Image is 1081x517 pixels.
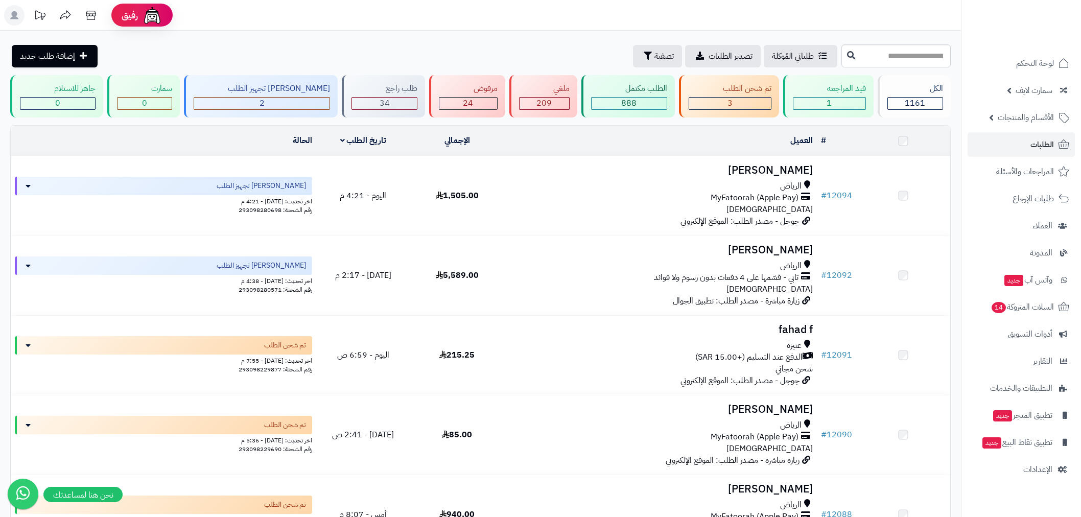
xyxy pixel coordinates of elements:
span: 5,589.00 [436,269,479,281]
span: الرياض [780,499,802,511]
div: 3 [689,98,771,109]
span: 215.25 [439,349,475,361]
span: [DATE] - 2:41 ص [332,429,394,441]
span: وآتس آب [1003,273,1052,287]
h3: [PERSON_NAME] [508,483,813,495]
span: التقارير [1033,354,1052,368]
span: [DATE] - 2:17 م [335,269,391,281]
a: طلبات الإرجاع [968,186,1075,211]
div: 34 [352,98,417,109]
span: # [821,349,827,361]
a: التطبيقات والخدمات [968,376,1075,401]
div: [PERSON_NAME] تجهيز الطلب [194,83,330,95]
span: 34 [380,97,390,109]
span: رقم الشحنة: 293098280571 [239,285,312,294]
a: ملغي 209 [507,75,579,118]
span: [PERSON_NAME] تجهيز الطلب [217,181,306,191]
div: 24 [439,98,497,109]
a: #12091 [821,349,852,361]
span: 2 [260,97,265,109]
span: 1161 [905,97,925,109]
div: 209 [520,98,569,109]
a: مرفوض 24 [427,75,507,118]
span: اليوم - 4:21 م [340,190,386,202]
span: زيارة مباشرة - مصدر الطلب: الموقع الإلكتروني [666,454,800,466]
h3: [PERSON_NAME] [508,404,813,415]
span: تم شحن الطلب [264,500,306,510]
span: طلبات الإرجاع [1013,192,1054,206]
div: ملغي [519,83,570,95]
span: 888 [621,97,637,109]
span: [DEMOGRAPHIC_DATA] [726,203,813,216]
h3: [PERSON_NAME] [508,244,813,256]
span: طلباتي المُوكلة [772,50,814,62]
span: المراجعات والأسئلة [996,165,1054,179]
a: # [821,134,826,147]
span: جديد [1004,275,1023,286]
span: 24 [463,97,473,109]
a: تطبيق نقاط البيعجديد [968,430,1075,455]
span: أدوات التسويق [1008,327,1052,341]
div: الكل [887,83,943,95]
a: لوحة التحكم [968,51,1075,76]
span: رقم الشحنة: 293098229690 [239,444,312,454]
div: 1 [793,98,865,109]
div: سمارت [117,83,172,95]
div: مرفوض [439,83,497,95]
a: [PERSON_NAME] تجهيز الطلب 2 [182,75,340,118]
a: السلات المتروكة14 [968,295,1075,319]
span: السلات المتروكة [991,300,1054,314]
a: سمارت 0 [105,75,182,118]
span: جوجل - مصدر الطلب: الموقع الإلكتروني [680,215,800,227]
img: ai-face.png [142,5,162,26]
span: 1,505.00 [436,190,479,202]
span: التطبيقات والخدمات [990,381,1052,395]
span: تم شحن الطلب [264,340,306,350]
a: طلباتي المُوكلة [764,45,837,67]
a: تم شحن الطلب 3 [677,75,781,118]
span: جديد [982,437,1001,449]
span: 209 [536,97,552,109]
div: 0 [118,98,172,109]
span: [DEMOGRAPHIC_DATA] [726,283,813,295]
span: الطلبات [1030,137,1054,152]
span: الرياض [780,260,802,272]
span: رقم الشحنة: 293098229877 [239,365,312,374]
div: 0 [20,98,95,109]
span: 85.00 [442,429,472,441]
a: الطلب مكتمل 888 [579,75,677,118]
a: #12092 [821,269,852,281]
span: # [821,429,827,441]
span: 3 [727,97,733,109]
span: لوحة التحكم [1016,56,1054,70]
h3: [PERSON_NAME] [508,165,813,176]
span: # [821,269,827,281]
span: رفيق [122,9,138,21]
span: الأقسام والمنتجات [998,110,1054,125]
span: جديد [993,410,1012,421]
span: سمارت لايف [1016,83,1052,98]
span: تصفية [654,50,674,62]
span: تطبيق المتجر [992,408,1052,422]
a: #12094 [821,190,852,202]
span: العملاء [1032,219,1052,233]
span: المدونة [1030,246,1052,260]
a: تاريخ الطلب [340,134,387,147]
a: قيد المراجعه 1 [781,75,876,118]
span: تم شحن الطلب [264,420,306,430]
span: تطبيق نقاط البيع [981,435,1052,450]
div: تم شحن الطلب [689,83,771,95]
span: تصدير الطلبات [709,50,753,62]
a: التقارير [968,349,1075,373]
span: جوجل - مصدر الطلب: الموقع الإلكتروني [680,374,800,387]
span: اليوم - 6:59 ص [337,349,389,361]
span: تابي - قسّمها على 4 دفعات بدون رسوم ولا فوائد [654,272,798,284]
div: اخر تحديث: [DATE] - 7:55 م [15,355,312,365]
span: 14 [992,302,1006,313]
a: الكل1161 [876,75,953,118]
div: طلب راجع [351,83,417,95]
a: أدوات التسويق [968,322,1075,346]
span: رقم الشحنة: 293098280698 [239,205,312,215]
span: 1 [827,97,832,109]
div: 888 [592,98,667,109]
